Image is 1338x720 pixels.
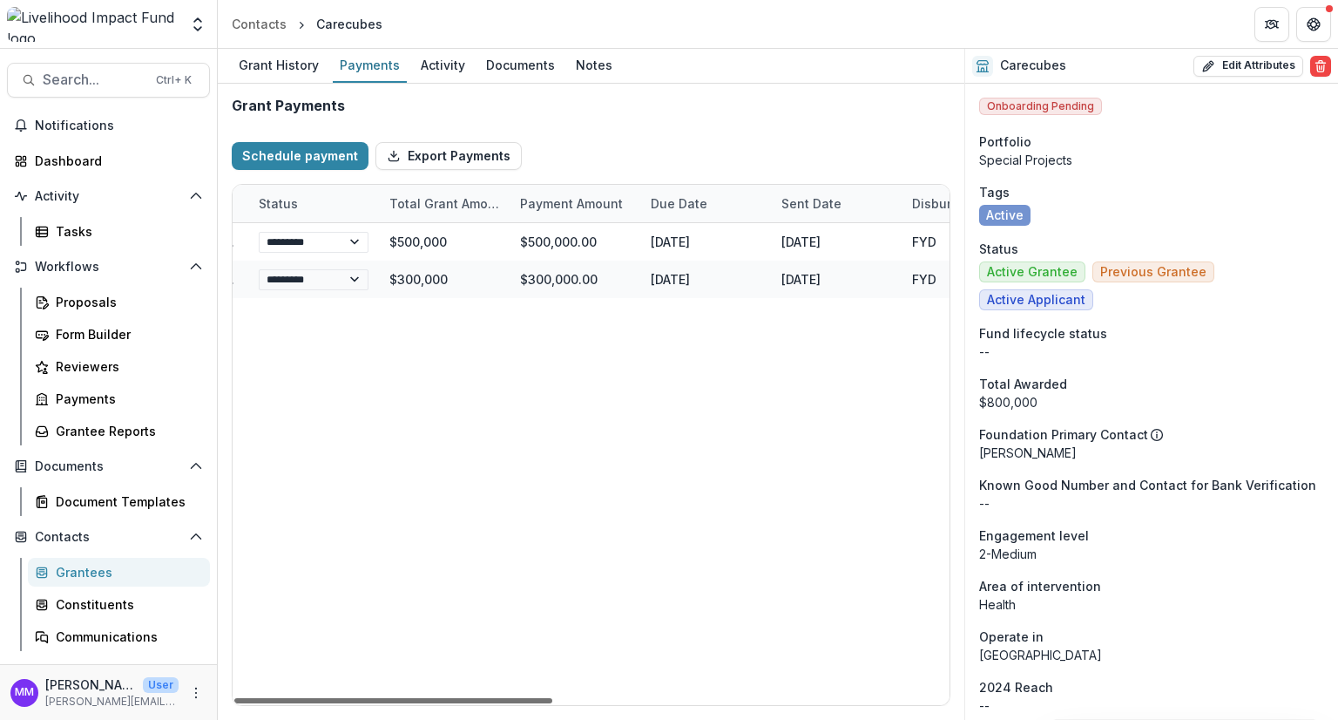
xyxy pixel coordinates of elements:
[7,112,210,139] button: Notifications
[232,52,326,78] div: Grant History
[1000,58,1066,73] h2: Carecubes
[912,270,936,289] div: FYD
[15,687,34,698] div: Miriam Mwangi
[479,49,562,83] a: Documents
[7,7,179,42] img: Livelihood Impact Fund logo
[7,63,210,98] button: Search...
[232,98,345,114] h2: Grant Payments
[979,494,1324,513] p: --
[640,185,771,222] div: Due Date
[479,52,562,78] div: Documents
[7,146,210,175] a: Dashboard
[28,320,210,349] a: Form Builder
[379,194,510,213] div: Total Grant Amount
[979,476,1316,494] span: Known Good Number and Contact for Bank Verification
[143,677,179,693] p: User
[979,343,1324,361] p: --
[979,545,1324,563] p: 2-Medium
[35,152,196,170] div: Dashboard
[979,151,1324,169] p: Special Projects
[56,595,196,614] div: Constituents
[979,526,1089,545] span: Engagement level
[986,208,1024,223] span: Active
[7,658,210,686] button: Open Data & Reporting
[640,194,718,213] div: Due Date
[333,49,407,83] a: Payments
[979,393,1324,411] div: $800,000
[510,223,640,261] div: $500,000.00
[56,222,196,241] div: Tasks
[771,194,852,213] div: Sent Date
[979,577,1101,595] span: Area of intervention
[248,194,308,213] div: Status
[28,558,210,587] a: Grantees
[43,71,145,88] span: Search...
[248,185,379,222] div: Status
[56,325,196,343] div: Form Builder
[56,563,196,581] div: Grantees
[35,119,203,133] span: Notifications
[225,11,389,37] nav: breadcrumb
[379,261,510,298] div: $300,000
[316,15,382,33] div: Carecubes
[232,49,326,83] a: Grant History
[979,183,1010,201] span: Tags
[56,293,196,311] div: Proposals
[771,185,902,222] div: Sent Date
[979,324,1107,343] span: Fund lifecycle status
[379,223,510,261] div: $500,000
[510,261,640,298] div: $300,000.00
[28,352,210,381] a: Reviewers
[28,622,210,651] a: Communications
[28,590,210,619] a: Constituents
[1193,56,1303,77] button: Edit Attributes
[35,260,182,275] span: Workflows
[152,71,195,90] div: Ctrl + K
[232,15,287,33] div: Contacts
[414,49,472,83] a: Activity
[902,194,1032,213] div: Disbursement Entity
[333,52,407,78] div: Payments
[979,425,1148,444] p: Foundation Primary Contact
[902,185,1032,222] div: Disbursement Entity
[1254,7,1289,42] button: Partners
[987,265,1078,280] span: Active Grantee
[1296,7,1331,42] button: Get Help
[979,132,1031,151] span: Portfolio
[56,422,196,440] div: Grantee Reports
[7,452,210,480] button: Open Documents
[979,98,1102,115] span: Onboarding Pending
[640,223,771,261] div: [DATE]
[979,696,1324,715] p: --
[979,678,1053,696] span: 2024 Reach
[186,683,206,703] button: More
[28,217,210,246] a: Tasks
[1310,56,1331,77] button: Delete
[912,233,936,251] div: FYD
[640,261,771,298] div: [DATE]
[771,223,902,261] div: [DATE]
[375,142,522,170] button: Export Payments
[7,523,210,551] button: Open Contacts
[979,375,1067,393] span: Total Awarded
[35,459,182,474] span: Documents
[45,676,136,694] p: [PERSON_NAME]
[45,694,179,710] p: [PERSON_NAME][EMAIL_ADDRESS][DOMAIN_NAME]
[56,390,196,408] div: Payments
[232,142,368,170] button: Schedule payment
[987,293,1085,308] span: Active Applicant
[379,185,510,222] div: Total Grant Amount
[771,261,902,298] div: [DATE]
[35,189,182,204] span: Activity
[569,49,619,83] a: Notes
[56,628,196,646] div: Communications
[28,384,210,413] a: Payments
[7,253,210,281] button: Open Workflows
[979,595,1324,614] p: Health
[56,492,196,511] div: Document Templates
